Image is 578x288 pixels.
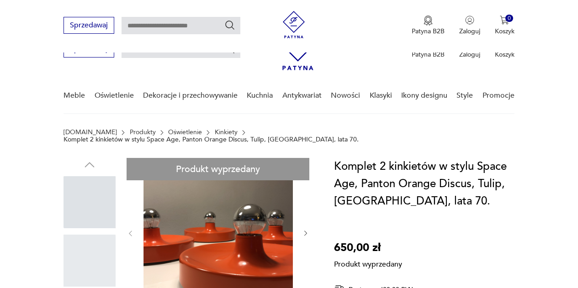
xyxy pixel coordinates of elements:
button: Zaloguj [459,16,480,36]
a: Meble [64,78,85,113]
a: Klasyki [370,78,392,113]
button: Sprzedawaj [64,17,114,34]
a: Ikony designu [401,78,447,113]
img: Ikonka użytkownika [465,16,474,25]
p: Patyna B2B [412,27,445,36]
a: Produkty [130,129,156,136]
a: Kuchnia [247,78,273,113]
p: Zaloguj [459,50,480,59]
a: Oświetlenie [95,78,134,113]
img: Patyna - sklep z meblami i dekoracjami vintage [280,11,308,38]
a: Promocje [483,78,514,113]
p: Produkt wyprzedany [334,257,402,269]
p: 650,00 zł [334,239,402,257]
img: Ikona medalu [424,16,433,26]
a: Antykwariat [282,78,322,113]
img: Ikona koszyka [500,16,509,25]
button: Patyna B2B [412,16,445,36]
a: Ikona medaluPatyna B2B [412,16,445,36]
a: Dekoracje i przechowywanie [143,78,238,113]
p: Patyna B2B [412,50,445,59]
a: Nowości [331,78,360,113]
p: Koszyk [495,27,514,36]
p: Koszyk [495,50,514,59]
a: Style [456,78,473,113]
p: Zaloguj [459,27,480,36]
button: Szukaj [224,20,235,31]
a: Sprzedawaj [64,23,114,29]
a: Oświetlenie [168,129,202,136]
a: [DOMAIN_NAME] [64,129,117,136]
p: Komplet 2 kinkietów w stylu Space Age, Panton Orange Discus, Tulip, [GEOGRAPHIC_DATA], lata 70. [64,136,359,143]
a: Kinkiety [215,129,238,136]
button: 0Koszyk [495,16,514,36]
div: 0 [505,15,513,22]
h1: Komplet 2 kinkietów w stylu Space Age, Panton Orange Discus, Tulip, [GEOGRAPHIC_DATA], lata 70. [334,158,514,210]
a: Sprzedawaj [64,47,114,53]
